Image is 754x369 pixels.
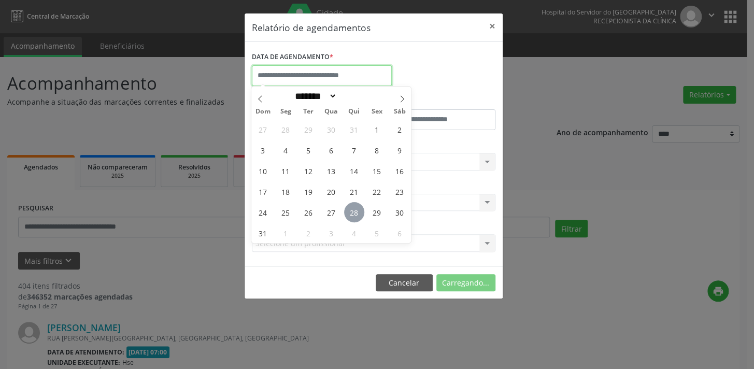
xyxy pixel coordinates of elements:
[321,202,342,222] span: Agosto 27, 2025
[344,119,364,139] span: Julho 31, 2025
[376,274,433,292] button: Cancelar
[344,161,364,181] span: Agosto 14, 2025
[321,161,342,181] span: Agosto 13, 2025
[366,119,387,139] span: Agosto 1, 2025
[321,181,342,202] span: Agosto 20, 2025
[389,161,409,181] span: Agosto 16, 2025
[297,108,320,115] span: Ter
[253,223,273,243] span: Agosto 31, 2025
[344,140,364,160] span: Agosto 7, 2025
[366,181,387,202] span: Agosto 22, 2025
[291,91,337,102] select: Month
[344,202,364,222] span: Agosto 28, 2025
[482,13,503,39] button: Close
[337,91,371,102] input: Year
[298,140,319,160] span: Agosto 5, 2025
[298,119,319,139] span: Julho 29, 2025
[366,202,387,222] span: Agosto 29, 2025
[388,108,411,115] span: Sáb
[320,108,343,115] span: Qua
[343,108,365,115] span: Qui
[251,108,274,115] span: Dom
[389,181,409,202] span: Agosto 23, 2025
[344,181,364,202] span: Agosto 21, 2025
[366,161,387,181] span: Agosto 15, 2025
[253,202,273,222] span: Agosto 24, 2025
[298,161,319,181] span: Agosto 12, 2025
[276,223,296,243] span: Setembro 1, 2025
[276,202,296,222] span: Agosto 25, 2025
[321,119,342,139] span: Julho 30, 2025
[253,181,273,202] span: Agosto 17, 2025
[389,140,409,160] span: Agosto 9, 2025
[253,140,273,160] span: Agosto 3, 2025
[321,140,342,160] span: Agosto 6, 2025
[276,181,296,202] span: Agosto 18, 2025
[344,223,364,243] span: Setembro 4, 2025
[436,274,495,292] button: Carregando...
[376,93,495,109] label: ATÉ
[298,202,319,222] span: Agosto 26, 2025
[276,161,296,181] span: Agosto 11, 2025
[321,223,342,243] span: Setembro 3, 2025
[253,161,273,181] span: Agosto 10, 2025
[298,223,319,243] span: Setembro 2, 2025
[298,181,319,202] span: Agosto 19, 2025
[366,223,387,243] span: Setembro 5, 2025
[389,223,409,243] span: Setembro 6, 2025
[389,119,409,139] span: Agosto 2, 2025
[365,108,388,115] span: Sex
[252,49,333,65] label: DATA DE AGENDAMENTO
[274,108,297,115] span: Seg
[276,119,296,139] span: Julho 28, 2025
[366,140,387,160] span: Agosto 8, 2025
[389,202,409,222] span: Agosto 30, 2025
[252,21,371,34] h5: Relatório de agendamentos
[276,140,296,160] span: Agosto 4, 2025
[253,119,273,139] span: Julho 27, 2025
